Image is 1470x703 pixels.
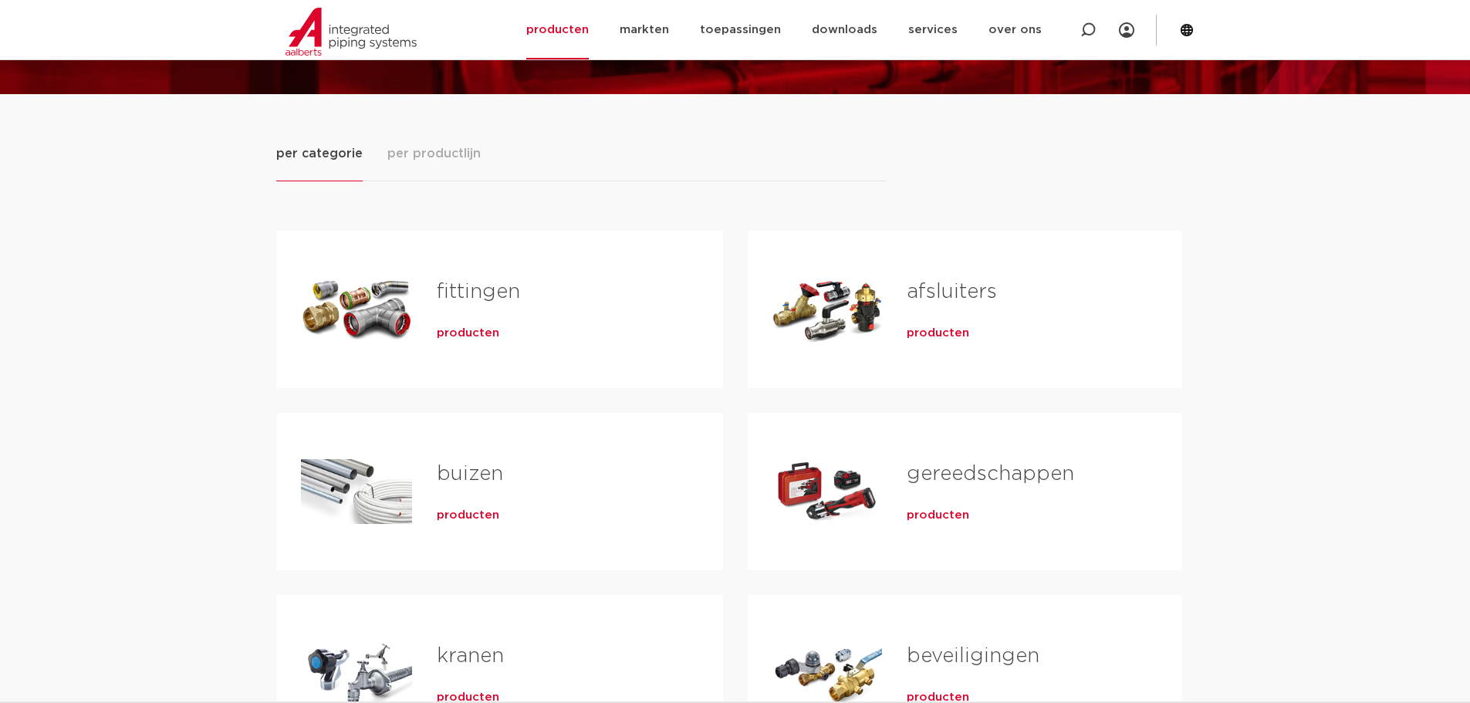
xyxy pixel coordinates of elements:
[907,326,969,341] a: producten
[437,326,499,341] a: producten
[276,144,363,163] span: per categorie
[907,646,1039,666] a: beveiligingen
[387,144,481,163] span: per productlijn
[437,508,499,523] a: producten
[907,508,969,523] a: producten
[437,646,504,666] a: kranen
[437,464,503,484] a: buizen
[907,464,1074,484] a: gereedschappen
[907,282,997,302] a: afsluiters
[437,282,520,302] a: fittingen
